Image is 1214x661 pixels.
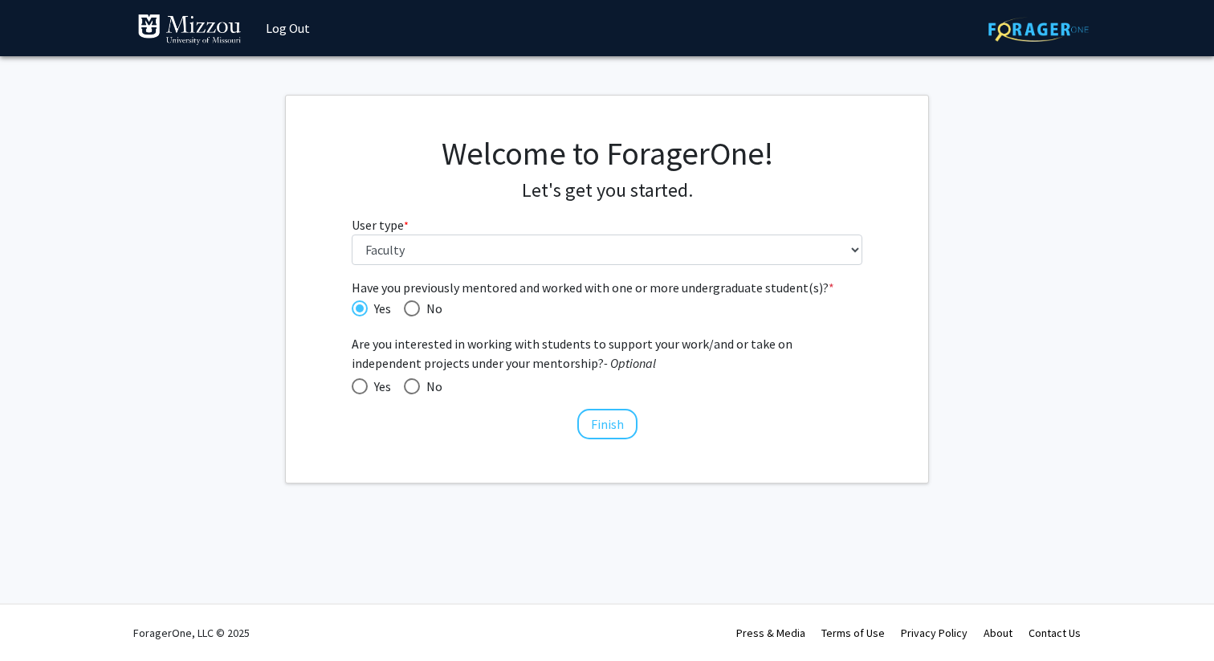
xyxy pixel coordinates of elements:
span: No [420,377,442,396]
img: ForagerOne Logo [988,17,1089,42]
h1: Welcome to ForagerOne! [352,134,863,173]
img: University of Missouri Logo [137,14,242,46]
h4: Let's get you started. [352,179,863,202]
mat-radio-group: Have you previously mentored and worked with one or more undergraduate student(s)? [352,297,863,318]
a: Privacy Policy [901,626,968,640]
div: ForagerOne, LLC © 2025 [133,605,250,661]
a: Contact Us [1029,626,1081,640]
a: Terms of Use [821,626,885,640]
span: Have you previously mentored and worked with one or more undergraduate student(s)? [352,278,863,297]
span: Yes [368,377,391,396]
iframe: Chat [12,589,68,649]
label: User type [352,215,409,235]
span: Yes [368,299,391,318]
button: Finish [577,409,638,439]
i: - Optional [604,355,656,371]
a: About [984,626,1012,640]
span: Are you interested in working with students to support your work/and or take on independent proje... [352,334,863,373]
a: Press & Media [736,626,805,640]
span: No [420,299,442,318]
